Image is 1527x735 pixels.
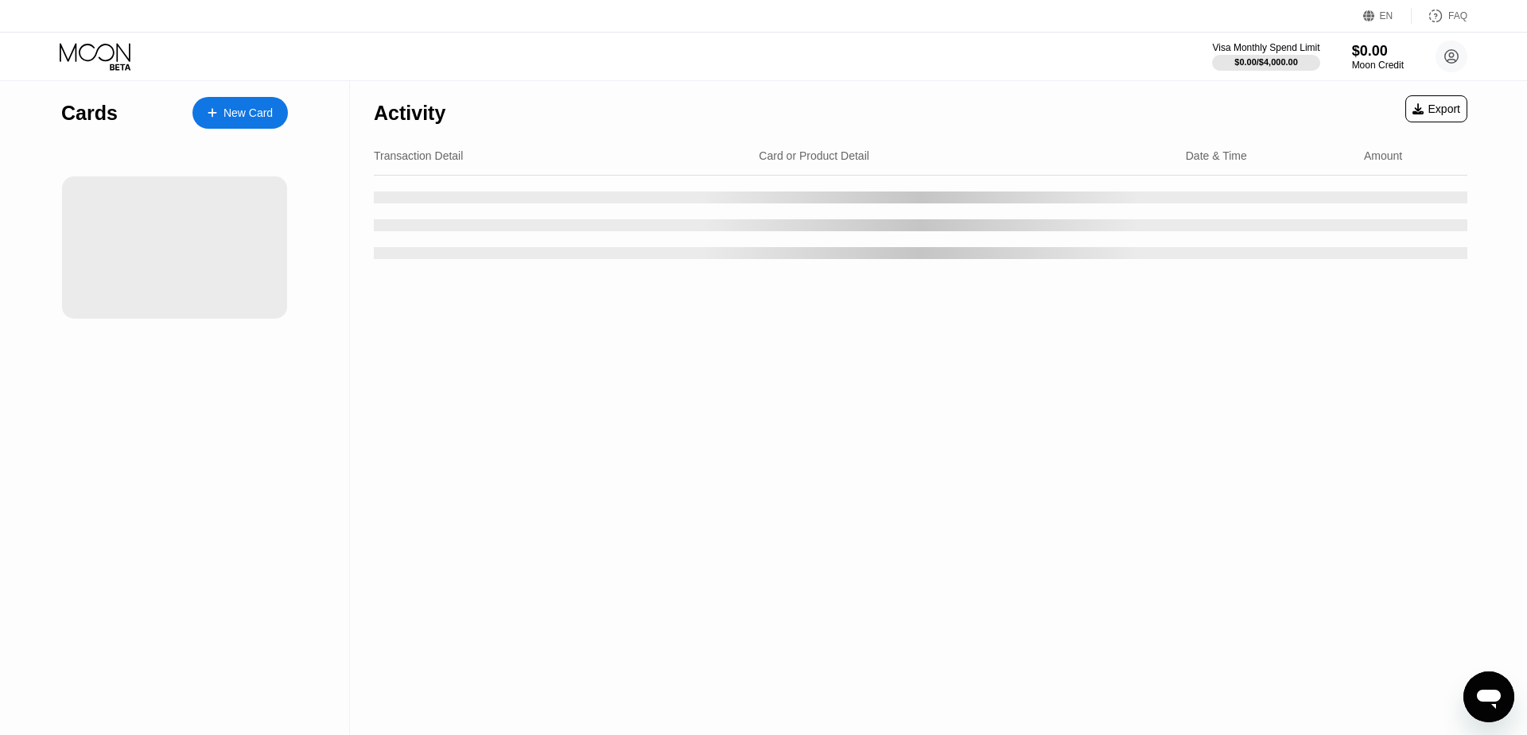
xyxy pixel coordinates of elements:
div: $0.00 [1352,43,1404,60]
div: Date & Time [1186,149,1247,162]
div: Moon Credit [1352,60,1404,71]
div: Amount [1364,149,1402,162]
div: Visa Monthly Spend Limit$0.00/$4,000.00 [1212,42,1319,71]
div: Export [1412,103,1460,115]
div: Export [1405,95,1467,122]
div: $0.00Moon Credit [1352,43,1404,71]
div: New Card [192,97,288,129]
div: $0.00 / $4,000.00 [1234,57,1298,67]
div: Card or Product Detail [759,149,869,162]
div: New Card [223,106,273,120]
div: Transaction Detail [374,149,463,162]
div: Activity [374,102,445,125]
div: EN [1380,10,1393,21]
div: FAQ [1412,8,1467,24]
div: EN [1363,8,1412,24]
iframe: Button to launch messaging window [1463,671,1514,722]
div: Cards [61,102,118,125]
div: FAQ [1448,10,1467,21]
div: Visa Monthly Spend Limit [1212,42,1319,53]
